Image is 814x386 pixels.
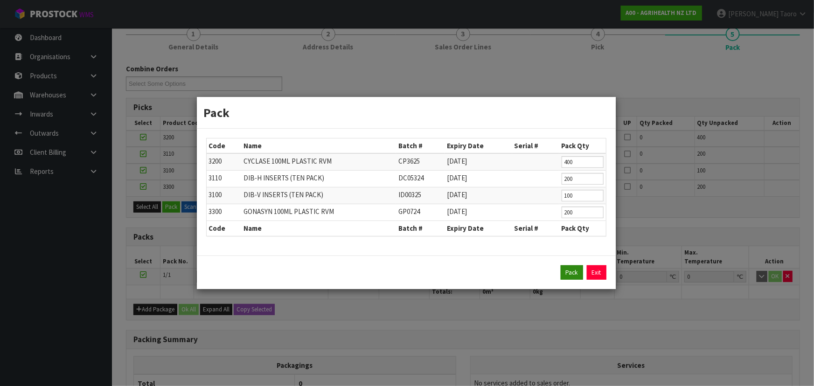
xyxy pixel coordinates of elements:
span: 3100 [209,190,222,199]
th: Name [241,221,396,236]
th: Serial # [512,221,559,236]
th: Code [207,138,242,153]
span: CP3625 [398,157,420,165]
th: Pack Qty [559,221,606,236]
th: Batch # [396,221,445,236]
span: DC05324 [398,173,424,182]
span: GONASYN 100ML PLASTIC RVM [244,207,334,216]
th: Expiry Date [445,138,512,153]
span: [DATE] [447,157,467,165]
h3: Pack [204,104,609,121]
th: Code [207,221,242,236]
th: Serial # [512,138,559,153]
span: DIB-V INSERTS (TEN PACK) [244,190,323,199]
span: [DATE] [447,207,467,216]
span: DIB-H INSERTS (TEN PACK) [244,173,324,182]
span: 3300 [209,207,222,216]
span: ID00325 [398,190,421,199]
span: [DATE] [447,190,467,199]
span: 3200 [209,157,222,165]
th: Expiry Date [445,221,512,236]
th: Pack Qty [559,138,606,153]
th: Name [241,138,396,153]
span: [DATE] [447,173,467,182]
span: CYCLASE 100ML PLASTIC RVM [244,157,332,165]
span: GP0724 [398,207,420,216]
span: 3110 [209,173,222,182]
a: Exit [587,265,606,280]
button: Pack [561,265,583,280]
th: Batch # [396,138,445,153]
